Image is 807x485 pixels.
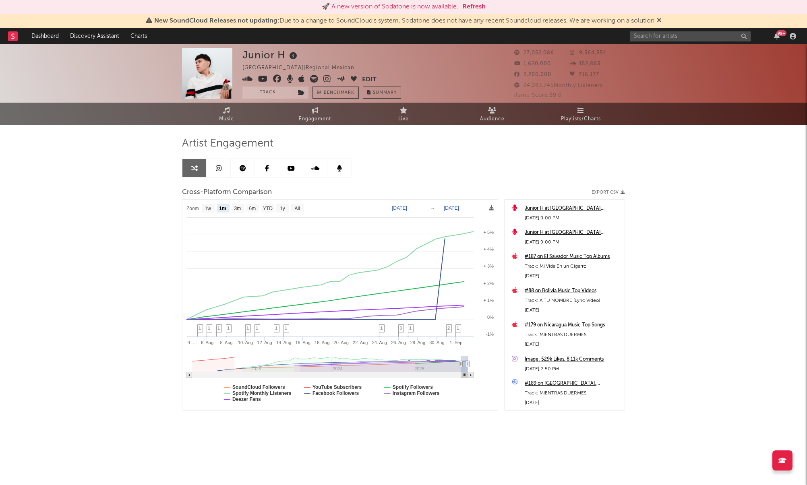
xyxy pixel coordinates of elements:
a: #179 on Nicaragua Music Top Songs [525,320,621,330]
button: Edit [362,75,377,85]
button: Summary [363,87,401,99]
a: Playlists/Charts [536,103,625,125]
a: Audience [448,103,536,125]
input: Search for artists [630,31,751,41]
text: All [294,206,300,211]
text: 28. Aug [410,340,425,345]
a: Music [182,103,271,125]
span: 152,863 [570,61,600,66]
text: 0% [487,315,494,320]
button: Export CSV [592,190,625,195]
span: Playlists/Charts [561,114,601,124]
a: Charts [125,28,153,44]
div: [DATE] 2:50 PM [525,364,621,374]
div: [DATE] 9:00 PM [525,237,621,247]
text: [DATE] [392,205,407,211]
text: 24. Aug [372,340,387,345]
span: 1 [256,326,258,330]
div: Track: MIENTRAS DUERMES [525,330,621,340]
span: 1,620,000 [514,61,551,66]
div: [DATE] [525,271,621,281]
text: YTD [263,206,273,211]
text: 30. Aug [429,340,444,345]
span: 716,177 [570,72,599,77]
text: 1w [205,206,211,211]
span: : Due to a change to SoundCloud's system, Sodatone does not have any recent Soundcloud releases. ... [154,18,654,24]
span: 27,052,086 [514,50,554,56]
span: Music [219,114,234,124]
div: Track: MIENTRAS DUERMES [525,388,621,398]
a: Benchmark [312,87,359,99]
text: 6. Aug [201,340,213,345]
div: [DATE] [525,398,621,408]
span: 1 [409,326,412,330]
div: Junior H [242,48,299,62]
div: [DATE] 9:00 PM [525,213,621,223]
span: 1 [275,326,277,330]
text: Spotify Monthly Listeners [232,390,292,396]
span: 1 [208,326,210,330]
text: Zoom [186,206,199,211]
text: 6m [249,206,256,211]
a: Discovery Assistant [64,28,125,44]
div: Track: A TU NOMBRE (Lyric Video) [525,296,621,305]
div: [DATE] [525,305,621,315]
a: #187 on El Salvador Music Top Albums [525,252,621,262]
span: 1 [217,326,220,330]
text: → [430,205,435,211]
div: Junior H at [GEOGRAPHIC_DATA] ([DATE]) [525,204,621,213]
span: Dismiss [657,18,662,24]
text: Instagram Followers [393,390,440,396]
text: 1m [219,206,226,211]
text: 12. Aug [257,340,272,345]
span: 2,200,000 [514,72,551,77]
button: Track [242,87,293,99]
text: + 2% [484,281,494,286]
div: Track: Mi Vida En un Cigarro [525,262,621,271]
span: Benchmark [324,88,354,98]
text: 26. Aug [391,340,406,345]
text: [DATE] [444,205,459,211]
div: [DATE] [525,340,621,349]
text: 14. Aug [276,340,291,345]
text: + 5% [484,230,494,235]
span: Cross-Platform Comparison [182,188,272,197]
text: 10. Aug [238,340,253,345]
span: Artist Engagement [182,139,273,149]
span: 1 [227,326,230,330]
a: Junior H at [GEOGRAPHIC_DATA] ([DATE]) [525,228,621,237]
span: 2 [447,326,450,330]
text: + 3% [484,264,494,268]
text: + 1% [484,298,494,303]
text: 4. … [188,340,197,345]
div: [GEOGRAPHIC_DATA] | Regional Mexican [242,63,364,73]
a: Dashboard [26,28,64,44]
span: New SoundCloud Releases not updating [154,18,277,24]
span: 24,283,745 Monthly Listeners [514,83,603,88]
a: Image: 529k Likes, 8.11k Comments [525,355,621,364]
div: 🚀 A new version of Sodatone is now available. [322,2,458,12]
text: 18. Aug [315,340,329,345]
text: YouTube Subscribers [312,384,362,390]
text: -1% [486,332,494,336]
text: Deezer Fans [232,396,261,402]
span: 1 [380,326,383,330]
text: SoundCloud Followers [232,384,285,390]
text: 1. Sep [450,340,463,345]
text: 16. Aug [295,340,310,345]
span: 1 [199,326,201,330]
a: #189 on [GEOGRAPHIC_DATA], [GEOGRAPHIC_DATA] [525,379,621,388]
button: Refresh [462,2,486,12]
span: 9,564,554 [570,50,606,56]
text: + 4% [484,247,494,252]
text: Spotify Followers [393,384,433,390]
span: 1 [246,326,249,330]
a: #88 on Bolivia Music Top Videos [525,286,621,296]
span: 1 [457,326,459,330]
a: Live [359,103,448,125]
